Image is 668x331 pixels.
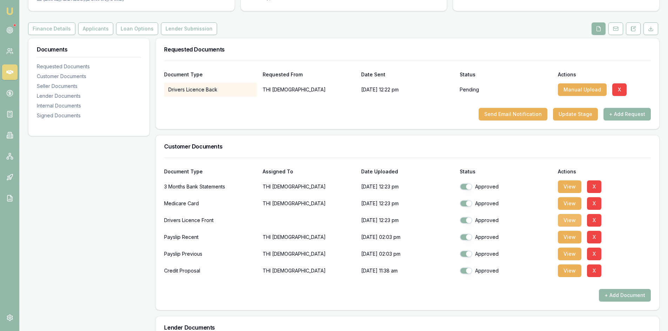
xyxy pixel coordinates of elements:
[164,264,257,278] div: Credit Proposal
[164,180,257,194] div: 3 Months Bank Statements
[361,230,454,244] p: [DATE] 02:03 pm
[558,72,651,77] div: Actions
[558,231,581,243] button: View
[361,180,454,194] p: [DATE] 12:23 pm
[164,196,257,211] div: Medicare Card
[558,83,607,96] button: Manual Upload
[263,83,356,97] p: THI [DEMOGRAPHIC_DATA]
[37,63,141,70] div: Requested Documents
[460,72,553,77] div: Status
[37,112,141,119] div: Signed Documents
[558,169,651,174] div: Actions
[460,234,553,241] div: Approved
[263,264,356,278] p: THI [DEMOGRAPHIC_DATA]
[116,22,158,35] button: Loan Options
[37,92,141,99] div: Lender Documents
[558,197,581,210] button: View
[558,264,581,277] button: View
[37,73,141,80] div: Customer Documents
[587,180,601,193] button: X
[361,264,454,278] p: [DATE] 11:38 am
[164,325,651,330] h3: Lender Documents
[28,22,77,35] a: Finance Details
[6,7,14,15] img: emu-icon-u.png
[587,197,601,210] button: X
[164,144,651,149] h3: Customer Documents
[460,217,553,224] div: Approved
[612,83,627,96] button: X
[361,169,454,174] div: Date Uploaded
[361,213,454,227] p: [DATE] 12:23 pm
[263,72,356,77] div: Requested From
[361,196,454,211] p: [DATE] 12:23 pm
[603,108,651,120] button: + Add Request
[587,264,601,277] button: X
[164,247,257,261] div: Payslip Previous
[587,231,601,243] button: X
[460,200,553,207] div: Approved
[599,289,651,302] button: + Add Document
[479,108,547,120] button: Send Email Notification
[160,22,218,35] a: Lender Submission
[558,214,581,227] button: View
[78,22,113,35] button: Applicants
[164,213,257,227] div: Drivers Licence Front
[460,267,553,274] div: Approved
[263,169,356,174] div: Assigned To
[558,248,581,260] button: View
[263,247,356,261] p: THI [DEMOGRAPHIC_DATA]
[361,83,454,97] div: [DATE] 12:22 pm
[558,180,581,193] button: View
[361,72,454,77] div: Date Sent
[164,83,257,97] div: Drivers Licence Back
[263,196,356,211] p: THI [DEMOGRAPHIC_DATA]
[460,183,553,190] div: Approved
[37,102,141,109] div: Internal Documents
[361,247,454,261] p: [DATE] 02:03 pm
[263,230,356,244] p: THI [DEMOGRAPHIC_DATA]
[460,250,553,257] div: Approved
[263,180,356,194] p: THI [DEMOGRAPHIC_DATA]
[164,72,257,77] div: Document Type
[77,22,115,35] a: Applicants
[28,22,75,35] button: Finance Details
[164,47,651,52] h3: Requested Documents
[587,214,601,227] button: X
[164,169,257,174] div: Document Type
[460,86,479,93] p: Pending
[460,169,553,174] div: Status
[37,83,141,90] div: Seller Documents
[587,248,601,260] button: X
[37,47,141,52] h3: Documents
[161,22,217,35] button: Lender Submission
[553,108,598,120] button: Update Stage
[164,230,257,244] div: Payslip Recent
[115,22,160,35] a: Loan Options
